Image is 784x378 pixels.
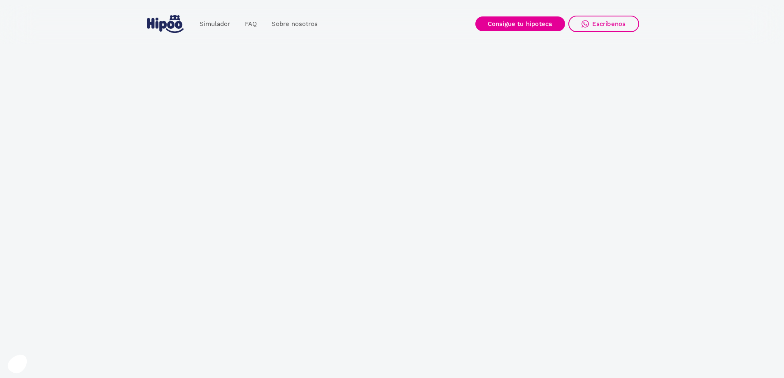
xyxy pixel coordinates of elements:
[237,16,264,32] a: FAQ
[592,20,626,28] div: Escríbenos
[475,16,565,31] a: Consigue tu hipoteca
[145,12,186,36] a: home
[264,16,325,32] a: Sobre nosotros
[192,16,237,32] a: Simulador
[568,16,639,32] a: Escríbenos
